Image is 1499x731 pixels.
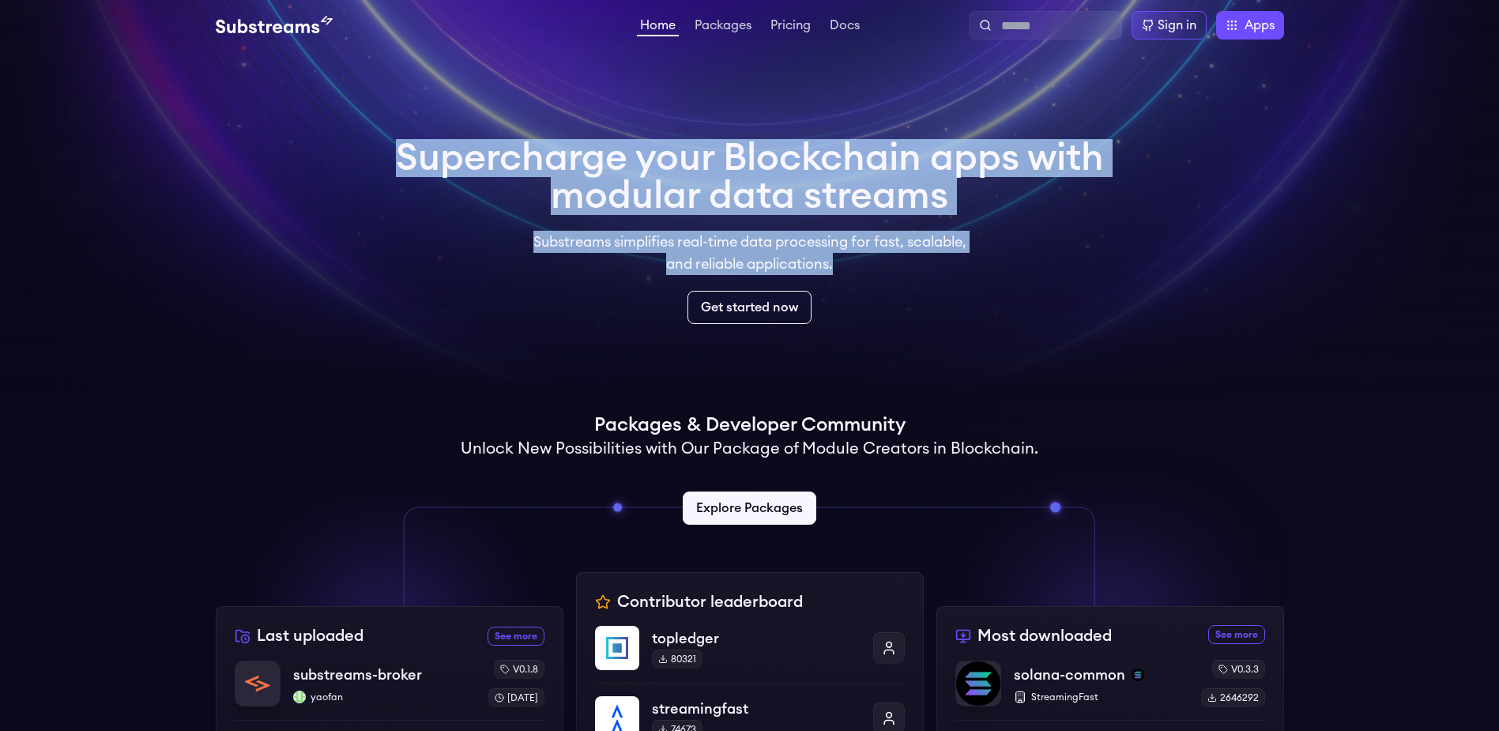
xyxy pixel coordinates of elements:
a: Explore Packages [683,492,816,525]
img: topledger [595,626,639,670]
div: Sign in [1158,16,1196,35]
a: substreams-brokersubstreams-brokeryaofanyaofanv0.1.8[DATE] [235,660,544,720]
a: Pricing [767,19,814,35]
p: topledger [652,627,861,650]
p: substreams-broker [293,664,422,686]
a: See more most downloaded packages [1208,625,1265,644]
a: Get started now [687,291,812,324]
a: topledgertopledger80321 [595,626,905,683]
p: streamingfast [652,698,861,720]
div: 2646292 [1201,688,1265,707]
a: Sign in [1132,11,1207,40]
a: Packages [691,19,755,35]
p: StreamingFast [1014,691,1188,703]
p: solana-common [1014,664,1125,686]
a: solana-commonsolana-commonsolanaStreamingFastv0.3.32646292 [955,660,1265,720]
img: Substream's logo [216,16,333,35]
a: Home [637,19,679,36]
img: solana [1132,669,1144,681]
h1: Packages & Developer Community [594,413,906,438]
img: substreams-broker [235,661,280,706]
span: Apps [1245,16,1275,35]
h1: Supercharge your Blockchain apps with modular data streams [396,139,1104,215]
div: [DATE] [488,688,544,707]
p: Substreams simplifies real-time data processing for fast, scalable, and reliable applications. [522,231,977,275]
img: yaofan [293,691,306,703]
div: 80321 [652,650,702,669]
img: solana-common [956,661,1000,706]
p: yaofan [293,691,476,703]
a: Docs [827,19,863,35]
h2: Unlock New Possibilities with Our Package of Module Creators in Blockchain. [461,438,1038,460]
div: v0.1.8 [494,660,544,679]
a: See more recently uploaded packages [488,627,544,646]
div: v0.3.3 [1212,660,1265,679]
